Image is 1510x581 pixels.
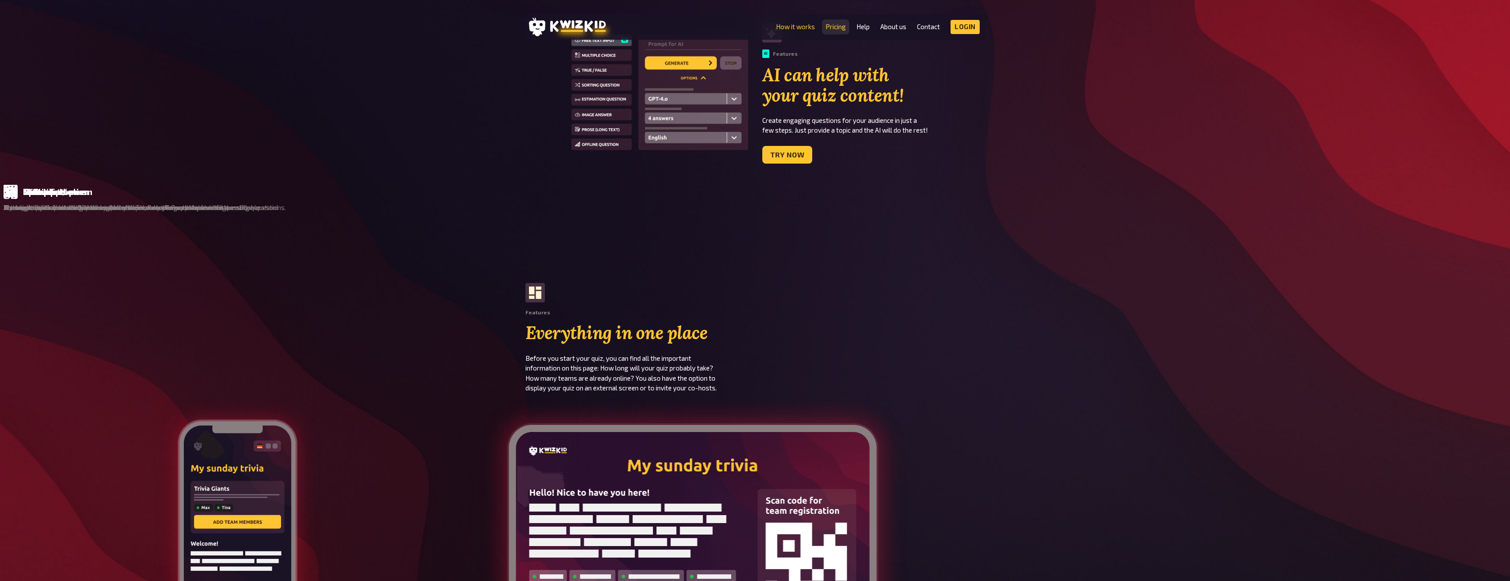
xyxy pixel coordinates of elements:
[856,23,870,31] a: Help
[762,50,769,57] div: AI
[762,65,985,106] h2: AI can help with your quiz content!
[909,203,1128,213] p: Answer A, B, C or answer D? No idea, but in case of doubt always answer C!
[762,146,813,164] a: Try now
[608,203,882,213] p: The best way to find out how many rhinos there are in the world is to ask a guessing question!
[4,203,261,213] p: For bright minds that don't need answer choices, the open-ended questions are suitable.
[776,23,815,31] a: How it works
[825,23,846,31] a: Pricing
[917,23,940,31] a: Contact
[1231,187,1249,197] div: Sort
[951,20,980,34] a: Login
[525,310,550,316] div: Features
[571,34,748,153] img: Freetext AI
[929,187,991,197] div: Multiple choice
[525,323,755,343] h2: Everything in one place
[525,353,755,393] p: Before you start your quiz, you can find all the important information on this page: How long wil...
[305,203,555,213] p: Attention creative round. Let users upload their own pictures to answer the question!
[880,23,906,31] a: About us
[762,115,985,135] p: Create engaging questions for your audience in just a few steps. Just provide a topic and the AI ...
[23,187,64,197] div: Free input
[627,187,664,197] div: Estimate
[1212,203,1415,213] p: You want to put something in the right order. Take a sorting question!
[325,187,354,197] div: Upload
[762,50,798,57] div: Features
